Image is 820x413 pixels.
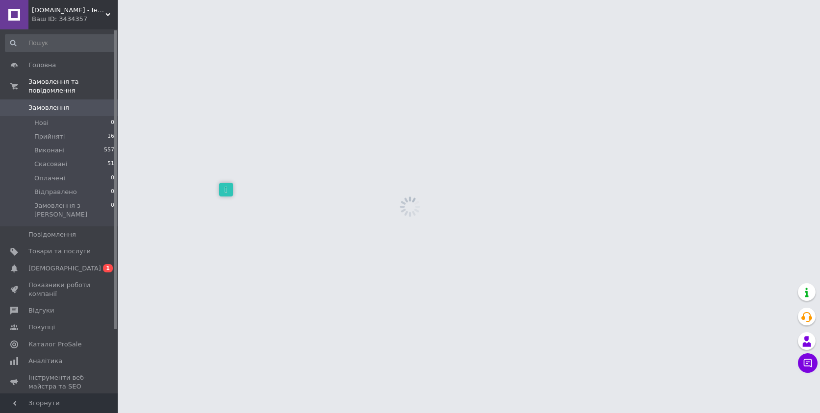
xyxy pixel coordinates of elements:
[28,77,118,95] span: Замовлення та повідомлення
[798,353,818,373] button: Чат з покупцем
[28,340,81,349] span: Каталог ProSale
[28,103,69,112] span: Замовлення
[28,306,54,315] span: Відгуки
[32,6,105,15] span: 15k.shop - Інтернет магазин для туризму, відпочинку та спорядження !
[28,230,76,239] span: Повідомлення
[104,146,114,155] span: 557
[34,146,65,155] span: Виконані
[107,160,114,169] span: 51
[111,201,114,219] span: 0
[28,61,56,70] span: Головна
[32,15,118,24] div: Ваш ID: 3434357
[28,247,91,256] span: Товари та послуги
[34,132,65,141] span: Прийняті
[28,264,101,273] span: [DEMOGRAPHIC_DATA]
[34,119,49,127] span: Нові
[5,34,115,52] input: Пошук
[34,201,111,219] span: Замовлення з [PERSON_NAME]
[103,264,113,272] span: 1
[28,357,62,365] span: Аналітика
[111,119,114,127] span: 0
[107,132,114,141] span: 16
[111,188,114,196] span: 0
[28,323,55,332] span: Покупці
[34,188,77,196] span: Відправлено
[34,174,65,183] span: Оплачені
[111,174,114,183] span: 0
[28,373,91,391] span: Інструменти веб-майстра та SEO
[28,281,91,298] span: Показники роботи компанії
[34,160,68,169] span: Скасовані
